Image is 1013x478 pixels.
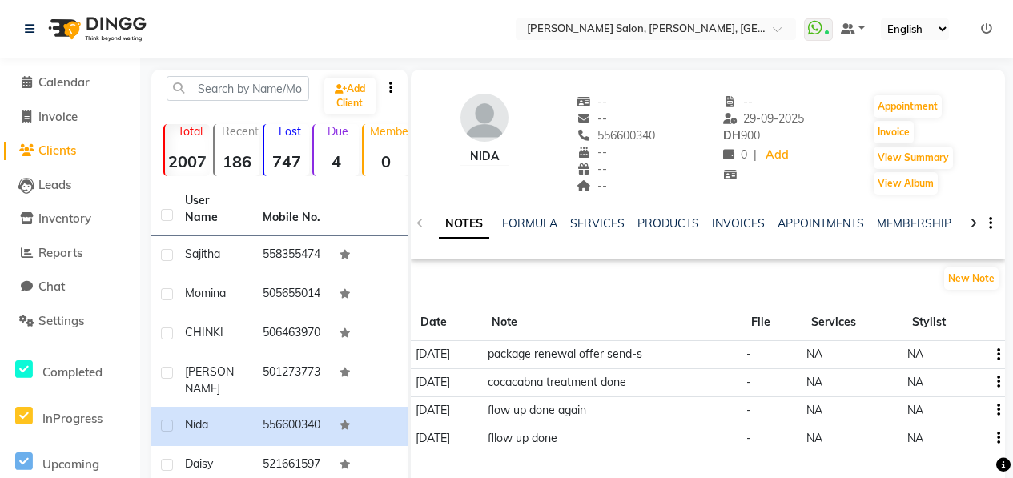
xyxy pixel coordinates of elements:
[482,396,741,424] td: flow up done again
[416,403,450,417] span: [DATE]
[38,279,65,294] span: Chat
[253,275,331,315] td: 505655014
[637,216,699,231] a: PRODUCTS
[253,354,331,407] td: 501273773
[171,124,210,139] p: Total
[907,347,923,361] span: NA
[746,431,751,445] span: -
[4,142,136,160] a: Clients
[416,431,450,445] span: [DATE]
[877,216,951,231] a: MEMBERSHIP
[253,183,331,236] th: Mobile No.
[215,151,259,171] strong: 186
[746,375,751,389] span: -
[944,267,999,290] button: New Note
[577,111,607,126] span: --
[185,364,239,396] span: [PERSON_NAME]
[874,95,942,118] button: Appointment
[806,403,822,417] span: NA
[577,145,607,159] span: --
[253,407,331,446] td: 556600340
[38,143,76,158] span: Clients
[577,94,607,109] span: --
[167,76,309,101] input: Search by Name/Mobile/Email/Code
[907,375,923,389] span: NA
[742,304,802,341] th: File
[253,315,331,354] td: 506463970
[439,210,489,239] a: NOTES
[723,128,760,143] span: 900
[38,245,82,260] span: Reports
[38,211,91,226] span: Inventory
[778,216,864,231] a: APPOINTMENTS
[4,312,136,331] a: Settings
[416,375,450,389] span: [DATE]
[416,347,450,361] span: [DATE]
[38,74,90,90] span: Calendar
[4,278,136,296] a: Chat
[806,431,822,445] span: NA
[874,147,953,169] button: View Summary
[570,216,625,231] a: SERVICES
[185,247,220,261] span: Sajitha
[723,128,741,143] span: DH
[482,368,741,396] td: cocacabna treatment done
[253,236,331,275] td: 558355474
[874,172,938,195] button: View Album
[4,74,136,92] a: Calendar
[175,183,253,236] th: User Name
[577,179,607,193] span: --
[185,286,226,300] span: Momina
[364,151,408,171] strong: 0
[874,121,914,143] button: Invoice
[38,177,71,192] span: Leads
[763,144,791,167] a: Add
[482,424,741,452] td: fllow up done
[317,124,359,139] p: Due
[165,151,210,171] strong: 2007
[746,347,751,361] span: -
[271,124,309,139] p: Lost
[577,162,607,176] span: --
[712,216,765,231] a: INVOICES
[746,403,751,417] span: -
[723,94,754,109] span: --
[460,148,509,165] div: Nida
[41,6,151,51] img: logo
[4,176,136,195] a: Leads
[314,151,359,171] strong: 4
[411,304,483,341] th: Date
[577,128,655,143] span: 556600340
[42,411,103,426] span: InProgress
[723,147,747,162] span: 0
[221,124,259,139] p: Recent
[806,375,822,389] span: NA
[38,109,78,124] span: Invoice
[723,111,805,126] span: 29-09-2025
[4,108,136,127] a: Invoice
[482,341,741,369] td: package renewal offer send-s
[264,151,309,171] strong: 747
[4,210,136,228] a: Inventory
[38,313,84,328] span: Settings
[185,417,208,432] span: Nida
[4,244,136,263] a: Reports
[460,94,509,142] img: avatar
[907,403,923,417] span: NA
[370,124,408,139] p: Member
[185,456,213,471] span: Daisy
[907,431,923,445] span: NA
[482,304,741,341] th: Note
[42,364,103,380] span: Completed
[902,304,986,341] th: Stylist
[754,147,757,163] span: |
[806,347,822,361] span: NA
[42,456,99,472] span: Upcoming
[802,304,902,341] th: Services
[502,216,557,231] a: FORMULA
[185,325,223,339] span: CHINKI
[324,78,376,114] a: Add Client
